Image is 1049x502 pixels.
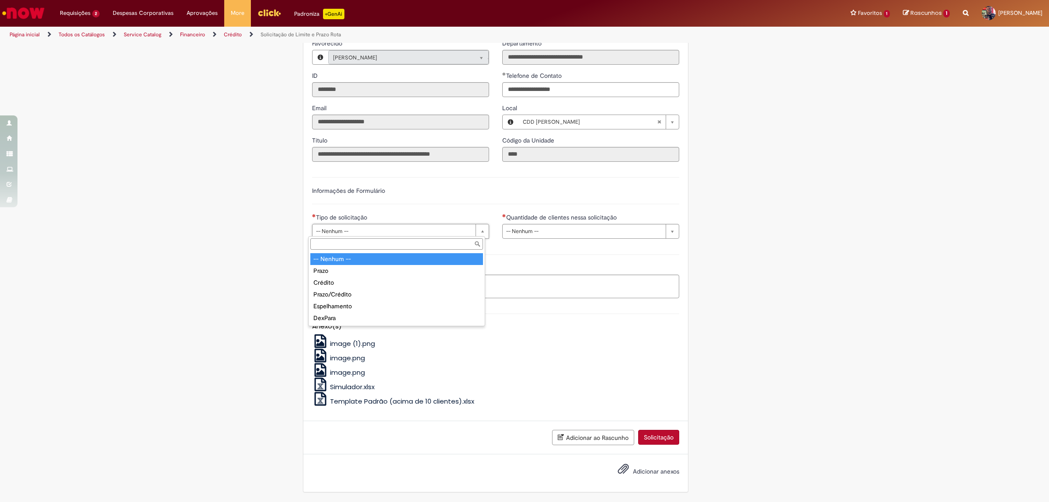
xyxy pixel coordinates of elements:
ul: Tipo de solicitação [309,251,485,326]
div: -- Nenhum -- [310,253,483,265]
div: Crédito [310,277,483,289]
div: DexPara [310,312,483,324]
div: Espelhamento [310,300,483,312]
div: Prazo/Crédito [310,289,483,300]
div: Prazo [310,265,483,277]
